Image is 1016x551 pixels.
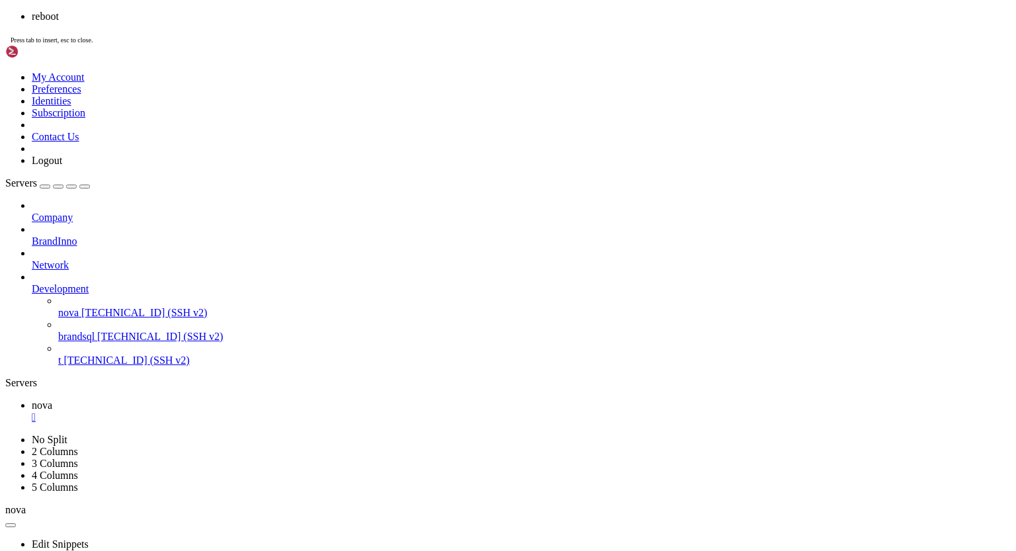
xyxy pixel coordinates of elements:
[5,377,1011,389] div: Servers
[32,538,89,550] a: Edit Snippets
[58,355,1011,366] a: t [TECHNICAL_ID] (SSH v2)
[32,230,53,241] span: nova
[32,275,53,286] span: nova
[5,264,26,275] span: root
[53,275,58,286] span: ~
[5,504,26,515] span: nova
[58,331,1011,343] a: brandsql [TECHNICAL_ID] (SSH v2)
[32,224,1011,247] li: BrandInno
[5,219,26,230] span: root
[32,212,1011,224] a: Company
[5,230,26,241] span: root
[5,106,843,118] x-row: The programs included with the Debian GNU/Linux system are free software;
[32,11,1011,22] li: reboot
[5,275,843,286] x-row: reb
[5,84,843,95] x-row: Linux nova 6.14.11-1-pve #1 SMP PREEMPT_DYNAMIC PMX 6.14.11-1 ([DATE]T16:06Z) x86_64
[5,45,81,58] img: Shellngn
[32,71,85,83] a: My Account
[32,283,1011,295] a: Development
[5,62,843,73] x-row: System is going down. Unprivileged users are not permitted to log in anymore. For technical detai...
[32,235,77,247] span: BrandInno
[58,319,1011,343] li: brandsql [TECHNICAL_ID] (SSH v2)
[58,185,63,196] span: #
[5,129,843,140] x-row: individual files in /usr/share/doc/*/copyright.
[5,241,26,252] span: root
[32,200,1011,224] li: Company
[26,219,32,230] span: @
[58,307,1011,319] a: nova [TECHNICAL_ID] (SSH v2)
[5,17,843,28] x-row: | System is going down. Unprivileged users are not permitted to log in anymore.
[58,331,95,342] span: brandsql
[5,185,26,196] span: root
[32,247,1011,271] li: Network
[32,235,1011,247] a: BrandInno
[32,283,89,294] span: Development
[53,264,58,275] span: ~
[5,39,843,50] x-row: |
[5,163,843,174] x-row: permitted by applicable law.
[26,264,32,275] span: @
[5,50,843,62] x-row: -- End of banner message from server -----------------------------------------
[32,185,53,196] span: nova
[32,400,52,411] span: nova
[58,241,63,252] span: #
[53,241,58,252] span: ~
[97,331,223,342] span: [TECHNICAL_ID] (SSH v2)
[53,253,58,263] span: ~
[53,185,58,196] span: ~
[5,5,843,17] x-row: -- Pre-authentication banner message from server: ----------------------------
[32,83,81,95] a: Preferences
[5,174,843,185] x-row: Last login: [DATE] from [TECHNICAL_ID]
[58,295,1011,319] li: nova [TECHNICAL_ID] (SSH v2)
[32,400,1011,423] a: nova
[58,264,63,275] span: #
[26,275,32,286] span: @
[32,219,53,230] span: nova
[53,219,58,230] span: ~
[32,259,1011,271] a: Network
[58,253,63,263] span: #
[5,185,843,196] x-row: reboot
[58,343,1011,366] li: t [TECHNICAL_ID] (SSH v2)
[32,259,69,271] span: Network
[32,264,53,275] span: nova
[11,36,93,44] span: Press tab to insert, esc to close.
[32,458,78,469] a: 3 Columns
[5,177,90,189] a: Servers
[58,219,63,230] span: #
[32,271,1011,366] li: Development
[26,230,32,241] span: @
[32,212,73,223] span: Company
[5,275,26,286] span: root
[32,241,53,252] span: nova
[32,470,78,481] a: 4 Columns
[32,107,85,118] a: Subscription
[32,482,78,493] a: 5 Columns
[5,196,392,207] span: Failed to set wall message, ignoring: Transport endpoint is not connected
[32,131,79,142] a: Contact Us
[26,241,32,252] span: @
[81,307,207,318] span: [TECHNICAL_ID] (SSH v2)
[26,253,32,263] span: @
[100,275,105,286] div: (17, 24)
[26,185,32,196] span: @
[5,253,26,263] span: root
[32,155,62,166] a: Logout
[58,275,63,286] span: #
[32,95,71,106] a: Identities
[5,28,843,39] x-row: > For technical details, see pam_nologin(8).
[5,208,312,218] span: Call to Reboot failed: Transport endpoint is not connected
[32,253,53,263] span: nova
[58,307,79,318] span: nova
[53,230,58,241] span: ~
[32,434,67,445] a: No Split
[32,446,78,457] a: 2 Columns
[32,411,1011,423] a: 
[58,230,63,241] span: #
[5,151,843,163] x-row: Debian GNU/Linux comes with ABSOLUTELY NO WARRANTY, to the extent
[5,177,37,189] span: Servers
[58,355,61,366] span: t
[63,355,189,366] span: [TECHNICAL_ID] (SSH v2)
[5,118,843,129] x-row: the exact distribution terms for each program are described in the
